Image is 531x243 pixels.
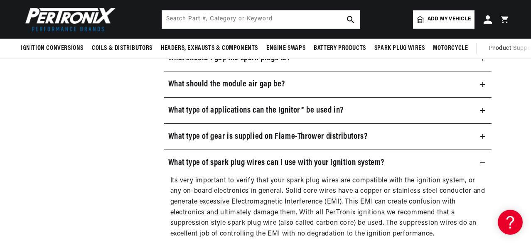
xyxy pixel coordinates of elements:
[168,156,385,169] h3: What type of spark plug wires can I use with your Ignition system?
[429,39,472,58] summary: Motorcycle
[413,10,474,29] a: Add my vehicle
[161,44,258,53] span: Headers, Exhausts & Components
[342,10,360,29] button: search button
[370,39,429,58] summary: Spark Plug Wires
[164,98,492,123] summary: What type of applications can the Ignitor™ be used in?
[88,39,157,58] summary: Coils & Distributors
[157,39,262,58] summary: Headers, Exhausts & Components
[428,15,471,23] span: Add my vehicle
[162,10,360,29] input: Search Part #, Category or Keyword
[374,44,425,53] span: Spark Plug Wires
[168,78,285,91] h3: What should the module air gap be?
[21,39,88,58] summary: Ignition Conversions
[433,44,468,53] span: Motorcycle
[92,44,152,53] span: Coils & Distributors
[314,44,366,53] span: Battery Products
[164,71,492,97] summary: What should the module air gap be?
[164,150,492,176] summary: What type of spark plug wires can I use with your Ignition system?
[21,44,84,53] span: Ignition Conversions
[168,130,368,143] h3: What type of gear is supplied on Flame-Thrower distributors?
[164,124,492,150] summary: What type of gear is supplied on Flame-Thrower distributors?
[266,44,305,53] span: Engine Swaps
[262,39,310,58] summary: Engine Swaps
[21,5,116,34] img: Pertronix
[168,104,344,117] h3: What type of applications can the Ignitor™ be used in?
[310,39,370,58] summary: Battery Products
